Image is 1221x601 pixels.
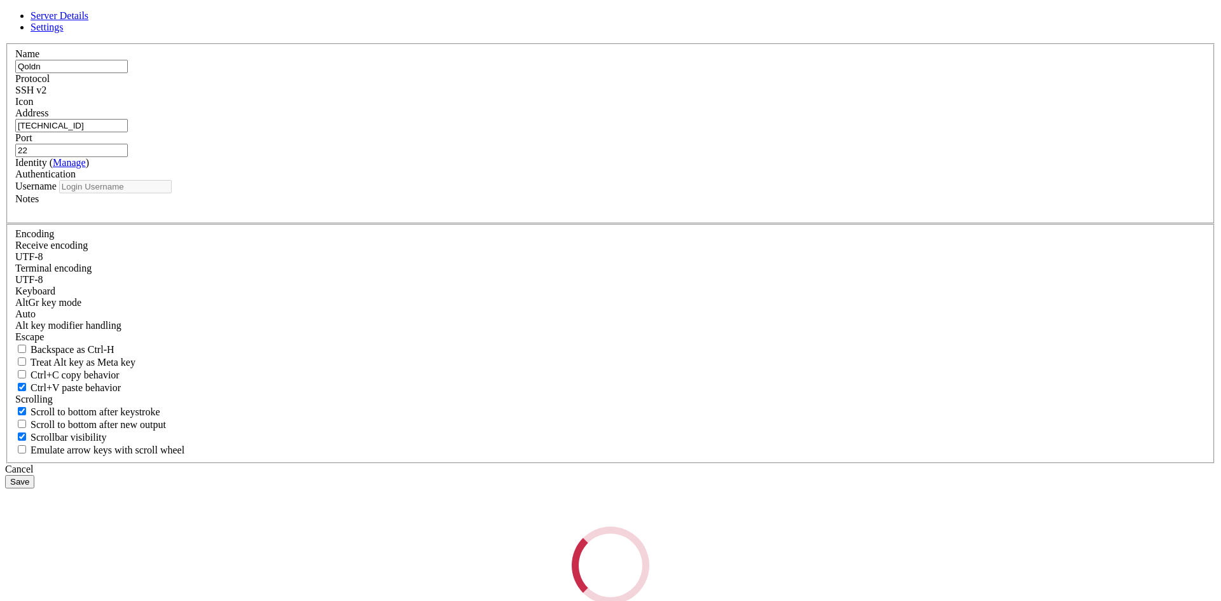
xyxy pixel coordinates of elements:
[15,274,43,285] span: UTF-8
[15,286,55,296] label: Keyboard
[15,331,1206,343] div: Escape
[31,370,120,380] span: Ctrl+C copy behavior
[15,297,81,308] label: Set the expected encoding for data received from the host. If the encodings do not match, visual ...
[15,60,128,73] input: Server Name
[15,144,128,157] input: Port Number
[18,407,26,415] input: Scroll to bottom after keystroke
[31,419,166,430] span: Scroll to bottom after new output
[59,180,172,193] input: Login Username
[15,382,121,393] label: Ctrl+V pastes if true, sends ^V to host if false. Ctrl+Shift+V sends ^V to host if true, pastes i...
[15,308,1206,320] div: Auto
[18,345,26,353] input: Backspace as Ctrl-H
[15,85,46,95] span: SSH v2
[15,132,32,143] label: Port
[31,22,64,32] a: Settings
[15,193,39,204] label: Notes
[31,406,160,417] span: Scroll to bottom after keystroke
[15,48,39,59] label: Name
[15,169,76,179] label: Authentication
[18,432,26,441] input: Scrollbar visibility
[15,181,57,191] label: Username
[18,420,26,428] input: Scroll to bottom after new output
[15,308,36,319] span: Auto
[18,370,26,378] input: Ctrl+C copy behavior
[31,445,184,455] span: Emulate arrow keys with scroll wheel
[15,394,53,404] label: Scrolling
[15,419,166,430] label: Scroll to bottom after new output.
[15,228,54,239] label: Encoding
[15,107,48,118] label: Address
[31,382,121,393] span: Ctrl+V paste behavior
[15,370,120,380] label: Ctrl-C copies if true, send ^C to host if false. Ctrl-Shift-C sends ^C to host if true, copies if...
[53,157,86,168] a: Manage
[15,274,1206,286] div: UTF-8
[15,357,135,368] label: Whether the Alt key acts as a Meta key or as a distinct Alt key.
[15,96,33,107] label: Icon
[15,344,114,355] label: If true, the backspace should send BS ('\x08', aka ^H). Otherwise the backspace key should send '...
[18,445,26,453] input: Emulate arrow keys with scroll wheel
[15,240,88,251] label: Set the expected encoding for data received from the host. If the encodings do not match, visual ...
[15,85,1206,96] div: SSH v2
[18,357,26,366] input: Treat Alt key as Meta key
[5,464,1216,475] div: Cancel
[15,251,1206,263] div: UTF-8
[31,357,135,368] span: Treat Alt key as Meta key
[15,251,43,262] span: UTF-8
[31,344,114,355] span: Backspace as Ctrl-H
[15,320,121,331] label: Controls how the Alt key is handled. Escape: Send an ESC prefix. 8-Bit: Add 128 to the typed char...
[15,157,89,168] label: Identity
[15,119,128,132] input: Host Name or IP
[15,263,92,273] label: The default terminal encoding. ISO-2022 enables character map translations (like graphics maps). ...
[31,432,107,443] span: Scrollbar visibility
[15,331,44,342] span: Escape
[15,406,160,417] label: Whether to scroll to the bottom on any keystroke.
[5,475,34,488] button: Save
[15,432,107,443] label: The vertical scrollbar mode.
[15,445,184,455] label: When using the alternative screen buffer, and DECCKM (Application Cursor Keys) is active, mouse w...
[18,383,26,391] input: Ctrl+V paste behavior
[31,10,88,21] a: Server Details
[50,157,89,168] span: ( )
[15,73,50,84] label: Protocol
